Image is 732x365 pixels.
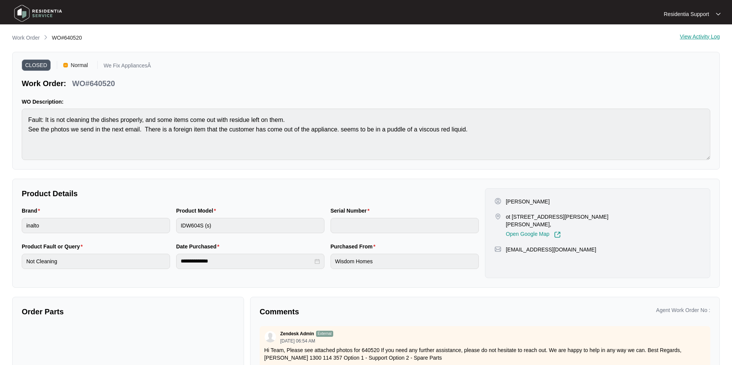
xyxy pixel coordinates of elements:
input: Date Purchased [181,257,313,265]
label: Purchased From [331,243,379,250]
p: Residentia Support [664,10,709,18]
img: map-pin [494,246,501,253]
label: Serial Number [331,207,372,215]
span: WO#640520 [52,35,82,41]
label: Brand [22,207,43,215]
img: Link-External [554,231,561,238]
p: Product Details [22,188,479,199]
span: Normal [68,59,91,71]
p: Work Order [12,34,40,42]
p: External [316,331,333,337]
input: Serial Number [331,218,479,233]
textarea: Fault: It is not cleaning the dishes properly, and some items come out with residue left on them.... [22,109,710,160]
div: View Activity Log [680,34,720,43]
p: ot [STREET_ADDRESS][PERSON_NAME][PERSON_NAME], [506,213,615,228]
img: user-pin [494,198,501,205]
p: Work Order: [22,78,66,89]
p: Order Parts [22,306,234,317]
input: Purchased From [331,254,479,269]
label: Date Purchased [176,243,222,250]
p: Hi Team, Please see attached photos for 640520 If you need any further assistance, please do not ... [264,346,706,362]
a: Open Google Map [506,231,561,238]
img: map-pin [494,213,501,220]
img: chevron-right [43,34,49,40]
p: [PERSON_NAME] [506,198,550,205]
a: Work Order [11,34,41,42]
p: Comments [260,306,480,317]
p: WO#640520 [72,78,115,89]
img: user.svg [265,331,276,343]
p: WO Description: [22,98,710,106]
label: Product Fault or Query [22,243,86,250]
p: We Fix AppliancesÂ [104,63,151,71]
p: [EMAIL_ADDRESS][DOMAIN_NAME] [506,246,596,253]
input: Product Model [176,218,324,233]
img: Vercel Logo [63,63,68,67]
input: Product Fault or Query [22,254,170,269]
input: Brand [22,218,170,233]
span: CLOSED [22,59,51,71]
img: dropdown arrow [716,12,721,16]
p: Agent Work Order No : [656,306,710,314]
p: Zendesk Admin [280,331,314,337]
label: Product Model [176,207,219,215]
p: [DATE] 06:54 AM [280,339,333,343]
img: residentia service logo [11,2,65,25]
